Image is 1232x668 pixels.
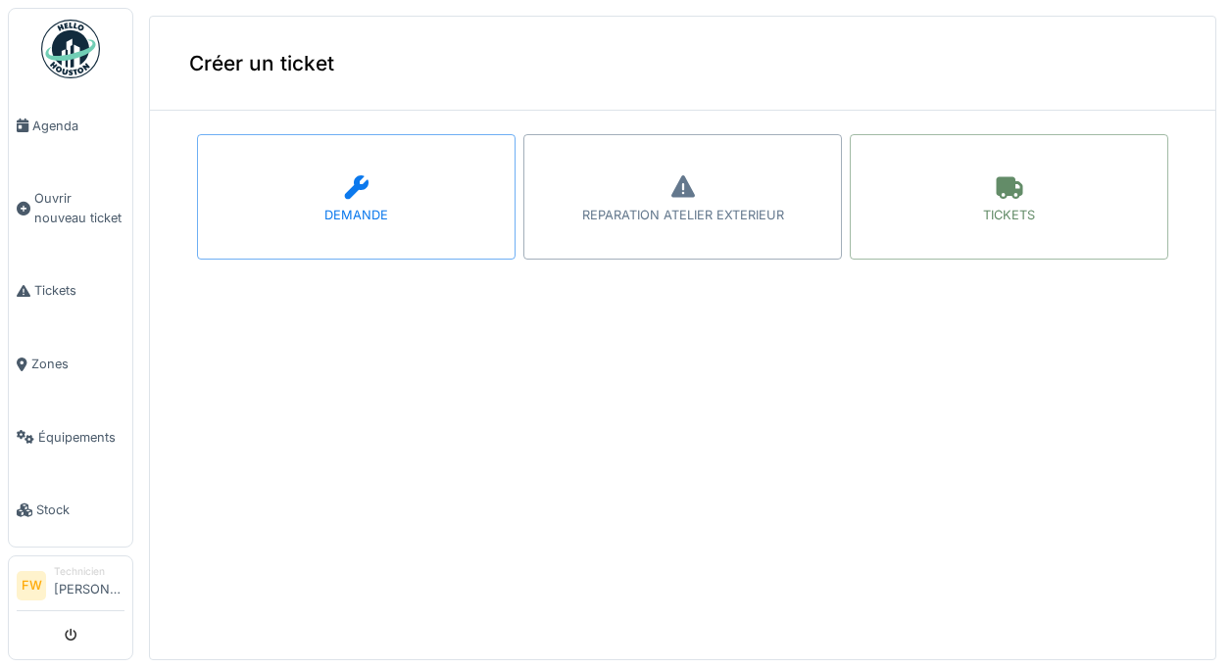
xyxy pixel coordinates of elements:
div: TICKETS [983,206,1035,224]
span: Stock [36,501,124,519]
a: Ouvrir nouveau ticket [9,163,132,255]
span: Ouvrir nouveau ticket [34,189,124,226]
a: Équipements [9,401,132,474]
a: Zones [9,327,132,401]
div: REPARATION ATELIER EXTERIEUR [582,206,784,224]
a: Tickets [9,255,132,328]
img: Badge_color-CXgf-gQk.svg [41,20,100,78]
span: Tickets [34,281,124,300]
span: Zones [31,355,124,373]
span: Équipements [38,428,124,447]
div: Créer un ticket [150,17,1215,111]
a: Stock [9,474,132,548]
li: [PERSON_NAME] [54,564,124,606]
a: Agenda [9,89,132,163]
div: DEMANDE [324,206,388,224]
span: Agenda [32,117,124,135]
li: FW [17,571,46,600]
div: Technicien [54,564,124,579]
a: FW Technicien[PERSON_NAME] [17,564,124,611]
